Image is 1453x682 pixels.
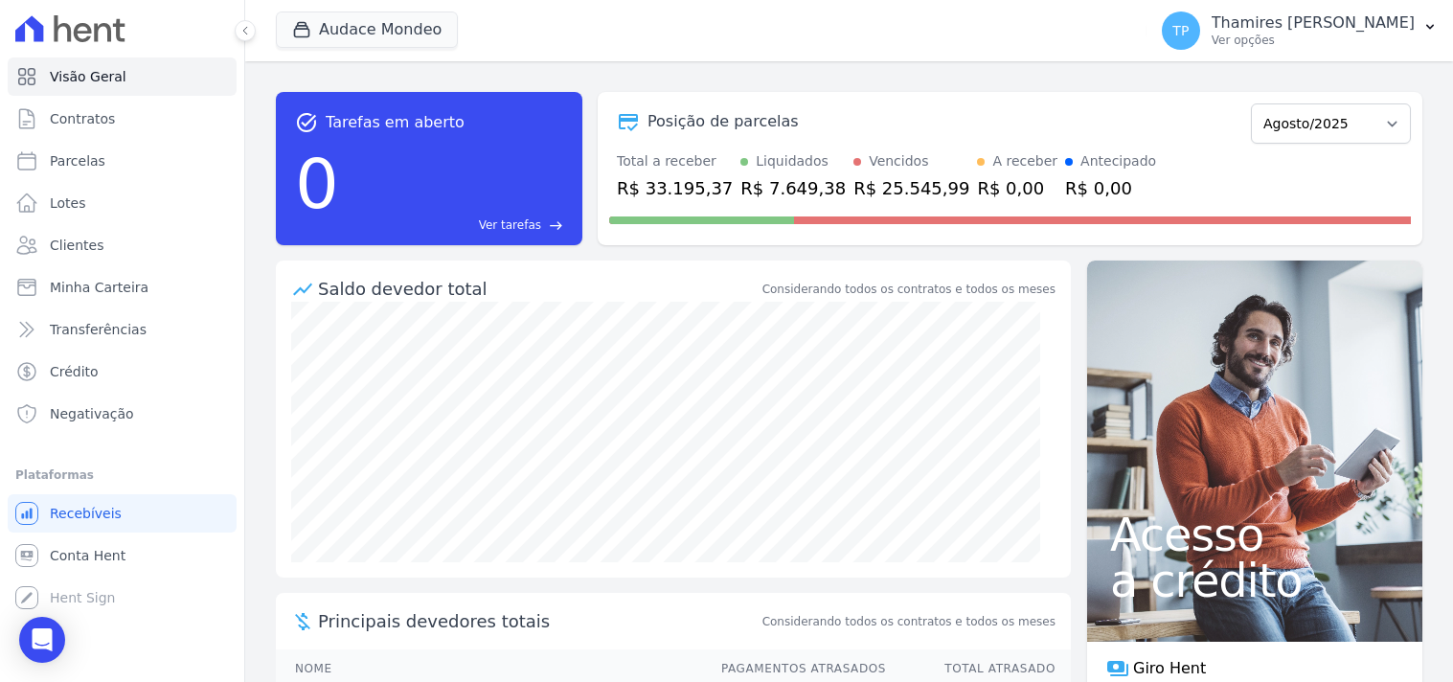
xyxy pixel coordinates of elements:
span: TP [1172,24,1189,37]
span: Lotes [50,193,86,213]
div: A receber [992,151,1057,171]
span: Recebíveis [50,504,122,523]
span: east [549,218,563,233]
a: Minha Carteira [8,268,237,307]
div: R$ 0,00 [977,175,1057,201]
span: Clientes [50,236,103,255]
a: Contratos [8,100,237,138]
div: Saldo devedor total [318,276,759,302]
a: Recebíveis [8,494,237,533]
span: a crédito [1110,557,1399,603]
span: Contratos [50,109,115,128]
span: Ver tarefas [479,216,541,234]
div: Liquidados [756,151,829,171]
div: Plataformas [15,464,229,487]
span: Negativação [50,404,134,423]
a: Transferências [8,310,237,349]
span: task_alt [295,111,318,134]
div: R$ 7.649,38 [740,175,846,201]
p: Thamires [PERSON_NAME] [1212,13,1415,33]
span: Tarefas em aberto [326,111,465,134]
span: Parcelas [50,151,105,170]
a: Parcelas [8,142,237,180]
span: Minha Carteira [50,278,148,297]
div: Vencidos [869,151,928,171]
a: Negativação [8,395,237,433]
div: R$ 25.545,99 [853,175,969,201]
p: Ver opções [1212,33,1415,48]
span: Acesso [1110,511,1399,557]
button: TP Thamires [PERSON_NAME] Ver opções [1147,4,1453,57]
div: 0 [295,134,339,234]
div: Considerando todos os contratos e todos os meses [762,281,1056,298]
button: Audace Mondeo [276,11,458,48]
span: Giro Hent [1133,657,1206,680]
div: R$ 0,00 [1065,175,1156,201]
span: Crédito [50,362,99,381]
div: R$ 33.195,37 [617,175,733,201]
div: Antecipado [1080,151,1156,171]
a: Visão Geral [8,57,237,96]
a: Crédito [8,352,237,391]
div: Total a receber [617,151,733,171]
span: Principais devedores totais [318,608,759,634]
a: Clientes [8,226,237,264]
div: Posição de parcelas [647,110,799,133]
a: Lotes [8,184,237,222]
span: Transferências [50,320,147,339]
div: Open Intercom Messenger [19,617,65,663]
span: Considerando todos os contratos e todos os meses [762,613,1056,630]
span: Visão Geral [50,67,126,86]
span: Conta Hent [50,546,125,565]
a: Ver tarefas east [347,216,563,234]
a: Conta Hent [8,536,237,575]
